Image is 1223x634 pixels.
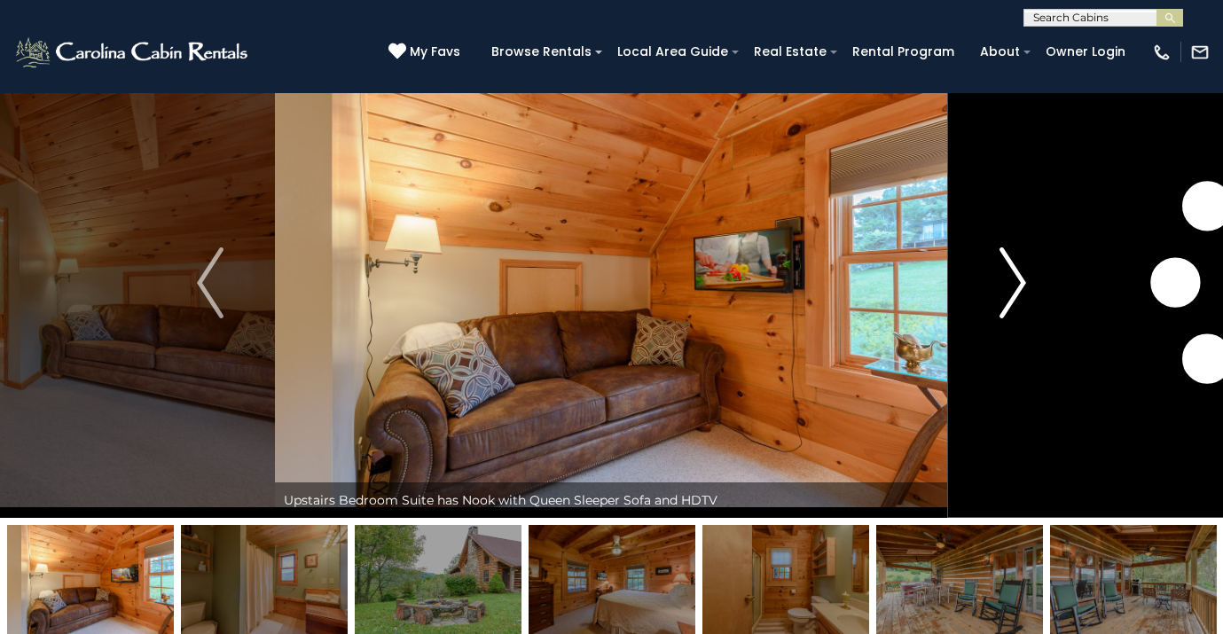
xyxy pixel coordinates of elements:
img: White-1-2.png [13,35,253,70]
a: Real Estate [745,38,835,66]
a: Rental Program [843,38,963,66]
button: Next [948,48,1078,518]
button: Previous [145,48,275,518]
a: About [971,38,1029,66]
a: Browse Rentals [482,38,600,66]
a: Local Area Guide [608,38,737,66]
img: phone-regular-white.png [1152,43,1172,62]
img: mail-regular-white.png [1190,43,1210,62]
a: My Favs [388,43,465,62]
a: Owner Login [1037,38,1134,66]
div: Upstairs Bedroom Suite has Nook with Queen Sleeper Sofa and HDTV [275,482,947,518]
span: My Favs [410,43,460,61]
img: arrow [197,247,223,318]
img: arrow [1000,247,1026,318]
